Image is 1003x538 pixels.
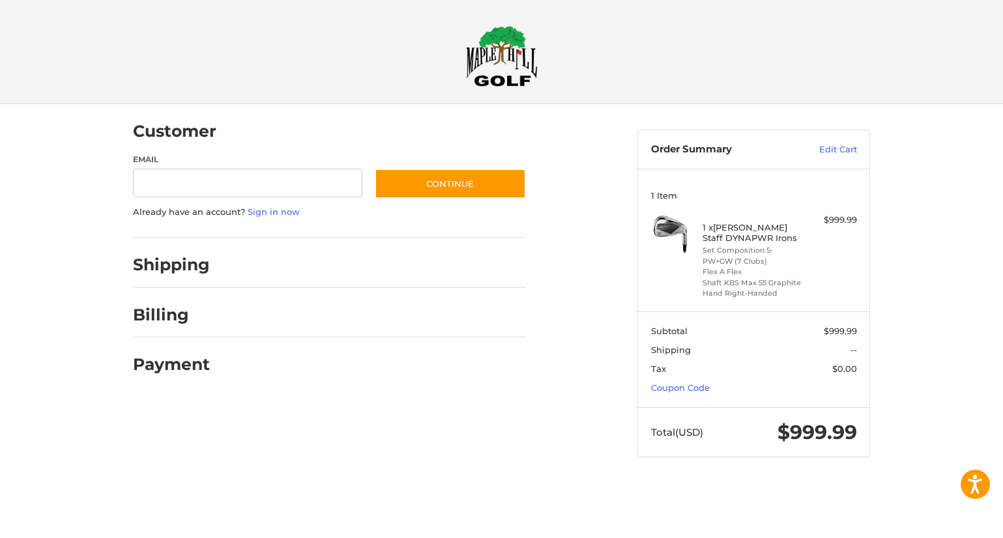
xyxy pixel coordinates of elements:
[651,345,691,355] span: Shipping
[832,363,857,374] span: $0.00
[703,245,802,266] li: Set Composition 5-PW+GW (7 Clubs)
[133,121,216,141] h2: Customer
[651,382,710,393] a: Coupon Code
[133,206,526,219] p: Already have an account?
[824,326,857,336] span: $999.99
[651,363,666,374] span: Tax
[778,420,857,444] span: $999.99
[651,426,703,438] span: Total (USD)
[375,169,526,199] button: Continue
[703,288,802,299] li: Hand Right-Handed
[133,305,209,325] h2: Billing
[248,206,300,217] a: Sign in now
[466,25,538,87] img: Maple Hill Golf
[791,143,857,156] a: Edit Cart
[651,190,857,201] h3: 1 Item
[133,255,210,275] h2: Shipping
[703,266,802,277] li: Flex A Flex
[651,326,688,336] span: Subtotal
[133,154,362,165] label: Email
[806,214,857,227] div: $999.99
[703,277,802,289] li: Shaft KBS Max 55 Graphite
[703,222,802,244] h4: 1 x [PERSON_NAME] Staff DYNAPWR Irons
[850,345,857,355] span: --
[651,143,791,156] h3: Order Summary
[133,354,210,375] h2: Payment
